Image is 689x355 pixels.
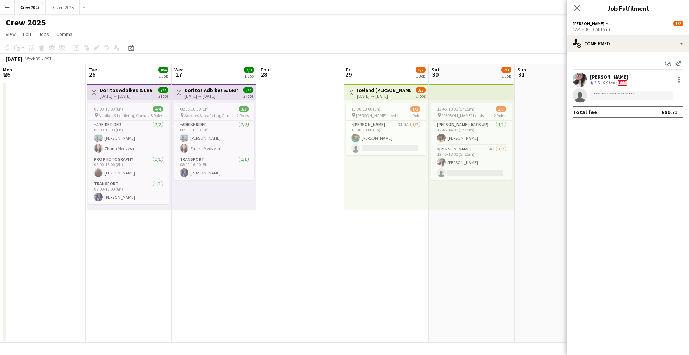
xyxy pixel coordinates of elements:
[357,87,411,93] h3: Iceland [PERSON_NAME] Leeds
[573,21,610,26] button: [PERSON_NAME]
[6,31,16,37] span: View
[431,121,512,145] app-card-role: [PERSON_NAME] (Back Up)1/112:45-14:00 (1h15m)[PERSON_NAME]
[174,121,254,155] app-card-role: Adbike Rider2/208:00-16:00 (8h)[PERSON_NAME]Zhana Medvesh
[180,106,209,112] span: 08:00-16:00 (8h)
[661,108,678,116] div: £89.71
[573,108,597,116] div: Total fee
[346,121,426,155] app-card-role: [PERSON_NAME]3I3A1/213:00-18:00 (5h)[PERSON_NAME]
[100,93,153,99] div: [DATE] → [DATE]
[184,93,238,99] div: [DATE] → [DATE]
[24,56,42,61] span: Week 35
[260,66,269,73] span: Thu
[89,66,97,73] span: Tue
[416,67,426,73] span: 1/2
[46,0,80,14] button: Drivers 2025
[567,4,689,13] h3: Job Fulfilment
[174,103,254,180] app-job-card: 08:00-16:00 (8h)3/3 Adbikes & Leafleting Camden2 RolesAdbike Rider2/208:00-16:00 (8h)[PERSON_NAME...
[36,29,52,39] a: Jobs
[259,70,269,79] span: 28
[153,106,163,112] span: 4/4
[442,113,484,118] span: [PERSON_NAME] Leeds
[100,87,153,93] h3: Doritos Adbikes & Leafleting Camden
[159,73,168,79] div: 1 Job
[20,29,34,39] a: Edit
[2,70,12,79] span: 25
[38,31,49,37] span: Jobs
[56,31,72,37] span: Comms
[573,27,683,32] div: 12:45-18:00 (5h15m)
[618,80,627,86] span: Fee
[158,67,168,73] span: 4/4
[437,106,474,112] span: 12:45-18:00 (5h15m)
[501,67,511,73] span: 2/3
[346,103,426,155] app-job-card: 13:00-18:00 (5h)1/2 [PERSON_NAME] Leeds1 Role[PERSON_NAME]3I3A1/213:00-18:00 (5h)[PERSON_NAME]
[151,113,163,118] span: 3 Roles
[88,70,97,79] span: 26
[244,67,254,73] span: 3/3
[94,106,123,112] span: 08:00-16:00 (8h)
[243,93,253,99] div: 2 jobs
[573,21,604,26] span: Advert Walkers
[15,0,46,14] button: Crew 2025
[244,73,254,79] div: 1 Job
[516,70,526,79] span: 31
[88,155,169,180] app-card-role: Pro Photography1/108:00-16:00 (8h)[PERSON_NAME]
[410,106,420,112] span: 1/2
[88,180,169,204] app-card-role: Transport1/108:00-16:00 (8h)[PERSON_NAME]
[88,103,169,204] app-job-card: 08:00-16:00 (8h)4/4 Adbikes & Leafleting Camden3 RolesAdbike Rider2/208:00-16:00 (8h)[PERSON_NAME...
[496,106,506,112] span: 2/3
[594,80,600,85] span: 3.5
[53,29,75,39] a: Comms
[410,113,420,118] span: 1 Role
[174,66,184,73] span: Wed
[184,87,238,93] h3: Doritos Adbikes & Leafleting Camden
[345,70,352,79] span: 29
[616,80,628,86] div: Crew has different fees then in role
[431,70,440,79] span: 30
[3,66,12,73] span: Mon
[174,155,254,180] app-card-role: Transport1/108:00-16:00 (8h)[PERSON_NAME]
[239,106,249,112] span: 3/3
[158,93,168,99] div: 2 jobs
[431,145,512,180] app-card-role: [PERSON_NAME]4I1/212:45-18:00 (5h15m)[PERSON_NAME]
[431,103,512,180] app-job-card: 12:45-18:00 (5h15m)2/3 [PERSON_NAME] Leeds2 Roles[PERSON_NAME] (Back Up)1/112:45-14:00 (1h15m)[PE...
[6,55,22,62] div: [DATE]
[44,56,52,61] div: BST
[502,73,511,79] div: 1 Job
[99,113,151,118] span: Adbikes & Leafleting Camden
[432,66,440,73] span: Sat
[673,21,683,26] span: 1/2
[23,31,31,37] span: Edit
[601,80,616,86] div: 6.91mi
[416,93,426,99] div: 2 jobs
[494,113,506,118] span: 2 Roles
[356,113,398,118] span: [PERSON_NAME] Leeds
[590,74,628,80] div: [PERSON_NAME]
[3,29,19,39] a: View
[416,87,426,93] span: 3/5
[184,113,236,118] span: Adbikes & Leafleting Camden
[236,113,249,118] span: 2 Roles
[517,66,526,73] span: Sun
[88,121,169,155] app-card-role: Adbike Rider2/208:00-16:00 (8h)[PERSON_NAME]Zhana Medvesh
[6,17,46,28] h1: Crew 2025
[351,106,380,112] span: 13:00-18:00 (5h)
[158,87,168,93] span: 7/7
[416,73,425,79] div: 1 Job
[173,70,184,79] span: 27
[357,93,411,99] div: [DATE] → [DATE]
[346,66,352,73] span: Fri
[243,87,253,93] span: 7/7
[567,35,689,52] div: Confirmed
